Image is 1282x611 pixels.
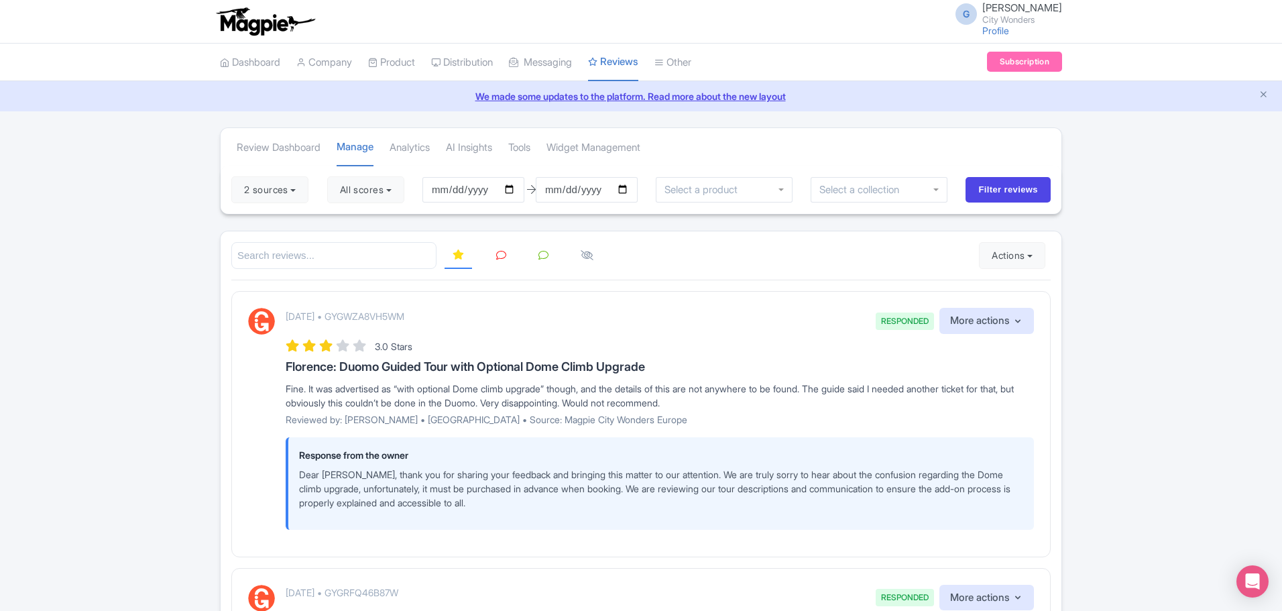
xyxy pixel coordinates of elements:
[299,448,1023,462] p: Response from the owner
[286,309,404,323] p: [DATE] • GYGWZA8VH5WM
[446,129,492,166] a: AI Insights
[1259,88,1269,103] button: Close announcement
[588,44,638,82] a: Reviews
[664,184,745,196] input: Select a product
[431,44,493,81] a: Distribution
[286,412,1034,427] p: Reviewed by: [PERSON_NAME] • [GEOGRAPHIC_DATA] • Source: Magpie City Wonders Europe
[508,129,530,166] a: Tools
[337,129,373,167] a: Manage
[947,3,1062,24] a: G [PERSON_NAME] City Wonders
[546,129,640,166] a: Widget Management
[955,3,977,25] span: G
[982,25,1009,36] a: Profile
[375,341,412,352] span: 3.0 Stars
[248,308,275,335] img: GetYourGuide Logo
[982,1,1062,14] span: [PERSON_NAME]
[8,89,1274,103] a: We made some updates to the platform. Read more about the new layout
[220,44,280,81] a: Dashboard
[979,242,1045,269] button: Actions
[819,184,909,196] input: Select a collection
[876,589,934,606] span: RESPONDED
[286,586,398,600] p: [DATE] • GYGRFQ46B87W
[654,44,691,81] a: Other
[939,308,1034,334] button: More actions
[939,585,1034,611] button: More actions
[286,382,1034,410] div: Fine. It was advertised as “with optional Dome climb upgrade” though, and the details of this are...
[876,313,934,330] span: RESPONDED
[327,176,404,203] button: All scores
[987,52,1062,72] a: Subscription
[368,44,415,81] a: Product
[286,360,1034,374] h3: Florence: Duomo Guided Tour with Optional Dome Climb Upgrade
[390,129,430,166] a: Analytics
[966,177,1051,203] input: Filter reviews
[299,467,1023,510] p: Dear [PERSON_NAME], thank you for sharing your feedback and bringing this matter to our attention...
[509,44,572,81] a: Messaging
[231,242,436,270] input: Search reviews...
[237,129,320,166] a: Review Dashboard
[213,7,317,36] img: logo-ab69f6fb50320c5b225c76a69d11143b.png
[296,44,352,81] a: Company
[231,176,308,203] button: 2 sources
[1236,565,1269,598] div: Open Intercom Messenger
[982,15,1062,24] small: City Wonders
